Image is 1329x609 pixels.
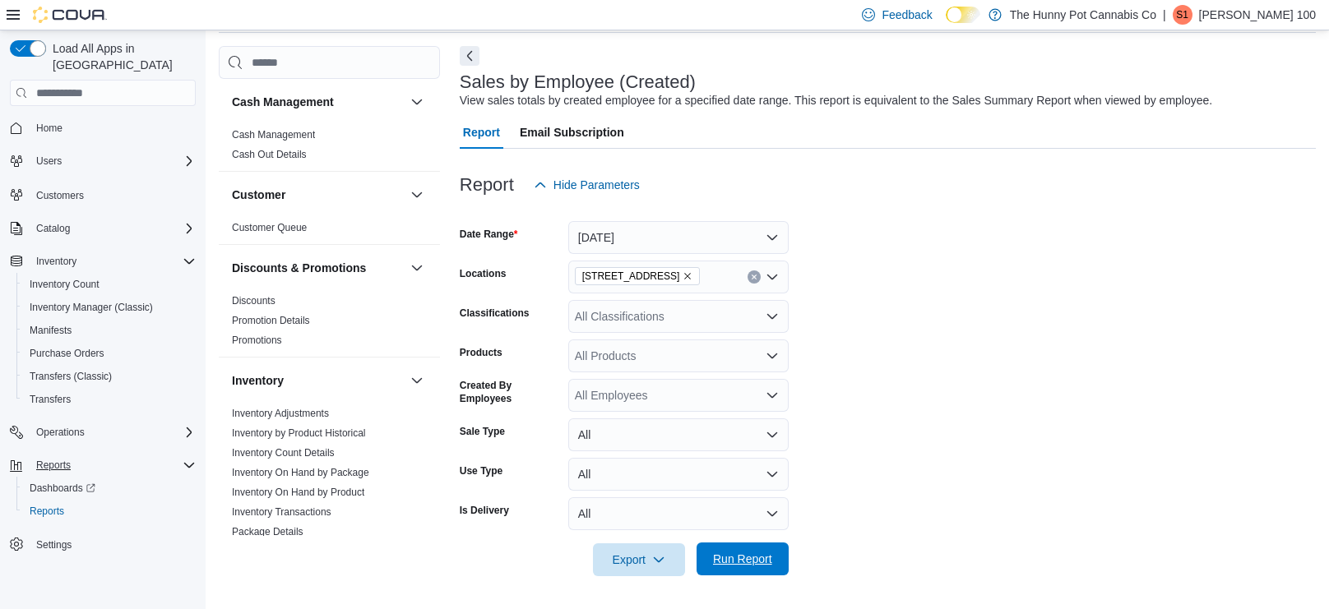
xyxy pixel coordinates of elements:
label: Created By Employees [460,379,562,405]
span: Manifests [23,321,196,340]
button: Cash Management [232,94,404,110]
button: Operations [3,421,202,444]
button: Users [3,150,202,173]
span: Promotion Details [232,314,310,327]
button: Run Report [697,542,789,575]
p: The Hunny Pot Cannabis Co [1010,5,1156,25]
a: Customers [30,186,90,205]
button: All [568,458,789,491]
span: Load All Apps in [GEOGRAPHIC_DATA] [46,40,196,73]
a: Manifests [23,321,78,340]
span: [STREET_ADDRESS] [582,268,680,284]
span: Home [36,122,63,135]
p: | [1163,5,1166,25]
button: Manifests [16,319,202,342]
span: Inventory by Product Historical [232,427,366,440]
span: Inventory Count Details [232,446,335,459]
button: Next [460,46,479,66]
button: Home [3,116,202,140]
button: Inventory [30,251,83,271]
span: Customers [36,189,84,202]
a: Promotions [232,334,282,346]
label: Is Delivery [460,504,509,517]
button: Transfers [16,388,202,411]
button: Clear input [748,270,761,284]
button: Export [593,543,685,576]
a: Dashboards [23,478,102,498]
a: Inventory Transactions [232,506,331,518]
span: Transfers [30,393,71,406]
span: Operations [36,426,85,439]
button: Open list of options [766,270,779,284]
span: Dashboards [23,478,196,498]
a: Purchase Orders [23,344,111,363]
button: Reports [3,454,202,477]
span: Export [603,543,675,576]
span: Settings [36,538,72,551]
span: Home [30,118,196,138]
span: Inventory Transactions [232,505,331,519]
a: Transfers [23,390,77,409]
input: Dark Mode [946,7,980,24]
a: Settings [30,535,78,555]
span: Operations [30,422,196,442]
button: All [568,497,789,530]
button: Open list of options [766,349,779,362]
button: Customer [407,185,427,205]
a: Home [30,118,69,138]
a: Inventory Count [23,275,106,294]
span: Inventory Manager (Classic) [23,298,196,317]
span: Discounts [232,294,276,307]
a: Inventory Adjustments [232,408,329,419]
button: Reports [16,500,202,523]
span: Purchase Orders [30,347,104,360]
a: Customer Queue [232,222,307,233]
span: Dark Mode [946,23,947,24]
span: Catalog [30,219,196,238]
h3: Inventory [232,372,284,389]
button: All [568,418,789,451]
a: Cash Out Details [232,149,307,160]
button: [DATE] [568,221,789,254]
a: Reports [23,501,71,521]
button: Discounts & Promotions [407,258,427,278]
label: Sale Type [460,425,505,438]
button: Inventory Count [16,273,202,296]
a: Discounts [232,295,276,307]
span: Transfers [23,390,196,409]
button: Inventory [3,250,202,273]
button: Open list of options [766,310,779,323]
a: Dashboards [16,477,202,500]
a: Inventory On Hand by Package [232,467,369,478]
span: Promotions [232,334,282,347]
a: Cash Management [232,129,315,141]
p: [PERSON_NAME] 100 [1199,5,1316,25]
h3: Customer [232,187,285,203]
span: Dashboards [30,482,95,495]
span: Users [30,151,196,171]
span: Inventory Manager (Classic) [30,301,153,314]
span: Hide Parameters [553,177,640,193]
button: Reports [30,455,77,475]
label: Use Type [460,464,502,478]
span: Manifests [30,324,72,337]
span: Feedback [882,7,932,23]
a: Inventory Manager (Classic) [23,298,160,317]
span: Cash Management [232,128,315,141]
button: Discounts & Promotions [232,260,404,276]
a: Inventory by Product Historical [232,427,366,439]
span: Email Subscription [520,116,624,149]
span: Package Details [232,525,303,538]
h3: Sales by Employee (Created) [460,72,696,92]
h3: Cash Management [232,94,334,110]
span: Transfers (Classic) [23,367,196,386]
span: Inventory On Hand by Product [232,486,364,499]
button: Customer [232,187,404,203]
span: Inventory Count [23,275,196,294]
h3: Discounts & Promotions [232,260,366,276]
button: Settings [3,533,202,556]
span: Reports [30,505,64,518]
span: Settings [30,534,196,555]
a: Inventory Count Details [232,447,335,459]
div: View sales totals by created employee for a specified date range. This report is equivalent to th... [460,92,1212,109]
